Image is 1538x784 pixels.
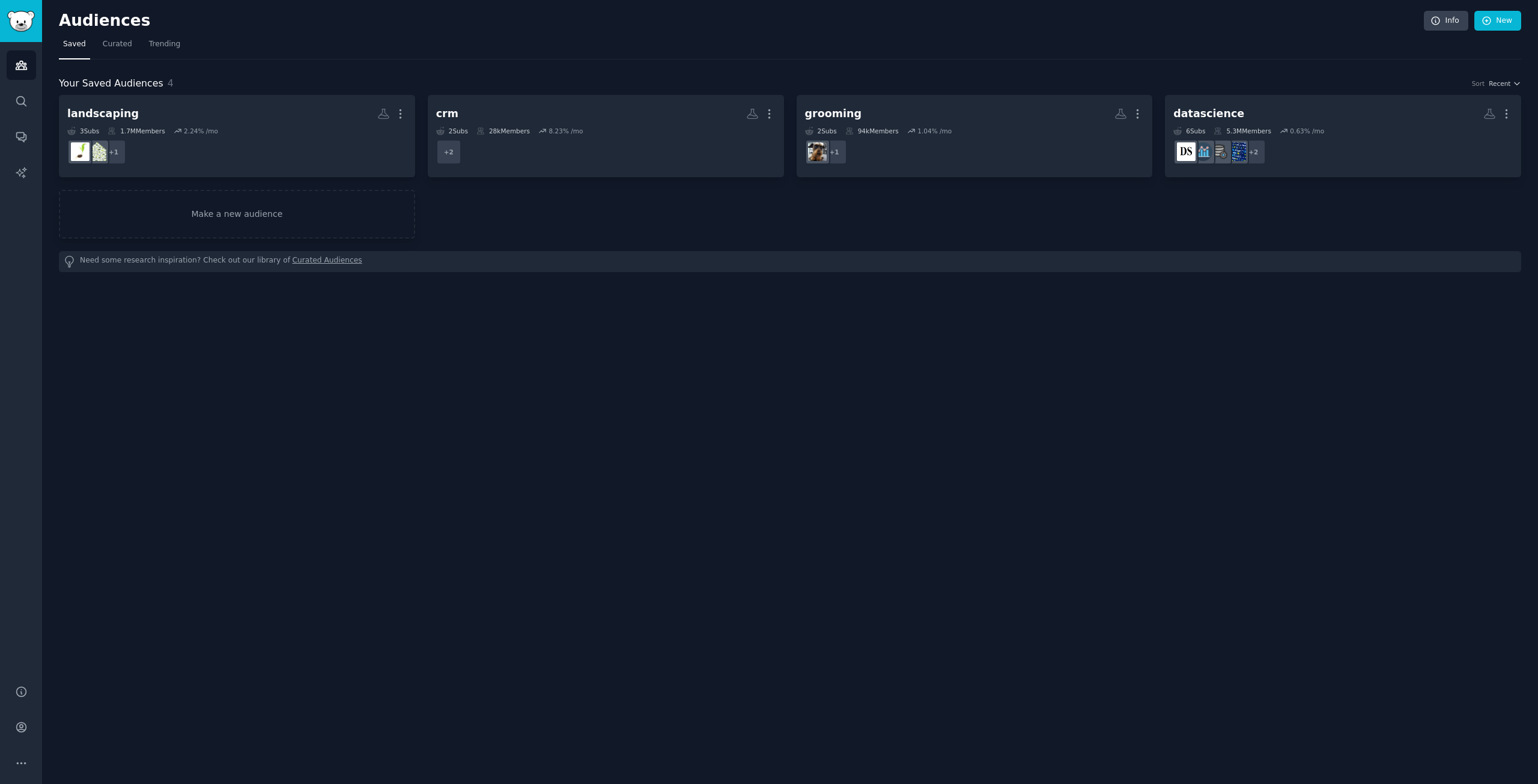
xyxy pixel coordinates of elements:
div: 2 Sub s [805,127,837,135]
div: grooming [805,106,862,121]
h2: Audiences [59,11,1424,31]
div: Sort [1472,79,1485,88]
span: Your Saved Audiences [59,76,163,91]
div: 94k Members [845,127,899,135]
div: 5.3M Members [1214,127,1271,135]
img: algotrading [1227,142,1246,161]
a: grooming2Subs94kMembers1.04% /mo+1grooming [797,95,1153,177]
img: datascience [1177,142,1196,161]
img: LandscapingPros [88,142,106,161]
a: landscaping3Subs1.7MMembers2.24% /mo+1LandscapingProsNativePlantGardening [59,95,415,177]
span: Recent [1489,79,1510,88]
span: Curated [103,39,132,50]
div: + 2 [1241,139,1266,165]
a: Saved [59,35,90,59]
a: Info [1424,11,1468,31]
div: 6 Sub s [1173,127,1205,135]
div: 1.04 % /mo [917,127,952,135]
div: landscaping [67,106,139,121]
a: Curated [99,35,136,59]
div: 0.63 % /mo [1290,127,1324,135]
div: datascience [1173,106,1244,121]
div: Need some research inspiration? Check out our library of [59,251,1521,272]
div: + 1 [101,139,126,165]
div: crm [436,106,458,121]
a: Trending [145,35,184,59]
div: 1.7M Members [108,127,165,135]
div: 8.23 % /mo [549,127,583,135]
div: + 1 [822,139,847,165]
a: Make a new audience [59,190,415,239]
div: 3 Sub s [67,127,99,135]
span: 4 [168,77,174,89]
img: grooming [808,142,827,161]
a: crm2Subs28kMembers8.23% /mo+2 [428,95,784,177]
div: 28k Members [476,127,530,135]
a: datascience6Subs5.3MMembers0.63% /mo+2algotradingdataengineeringanalyticsdatascience [1165,95,1521,177]
div: + 2 [436,139,461,165]
div: 2.24 % /mo [184,127,218,135]
img: dataengineering [1211,142,1229,161]
span: Trending [149,39,180,50]
img: NativePlantGardening [71,142,90,161]
img: analytics [1194,142,1212,161]
a: New [1474,11,1521,31]
a: Curated Audiences [293,255,362,268]
div: 2 Sub s [436,127,468,135]
button: Recent [1489,79,1521,88]
img: GummySearch logo [7,11,35,32]
span: Saved [63,39,86,50]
